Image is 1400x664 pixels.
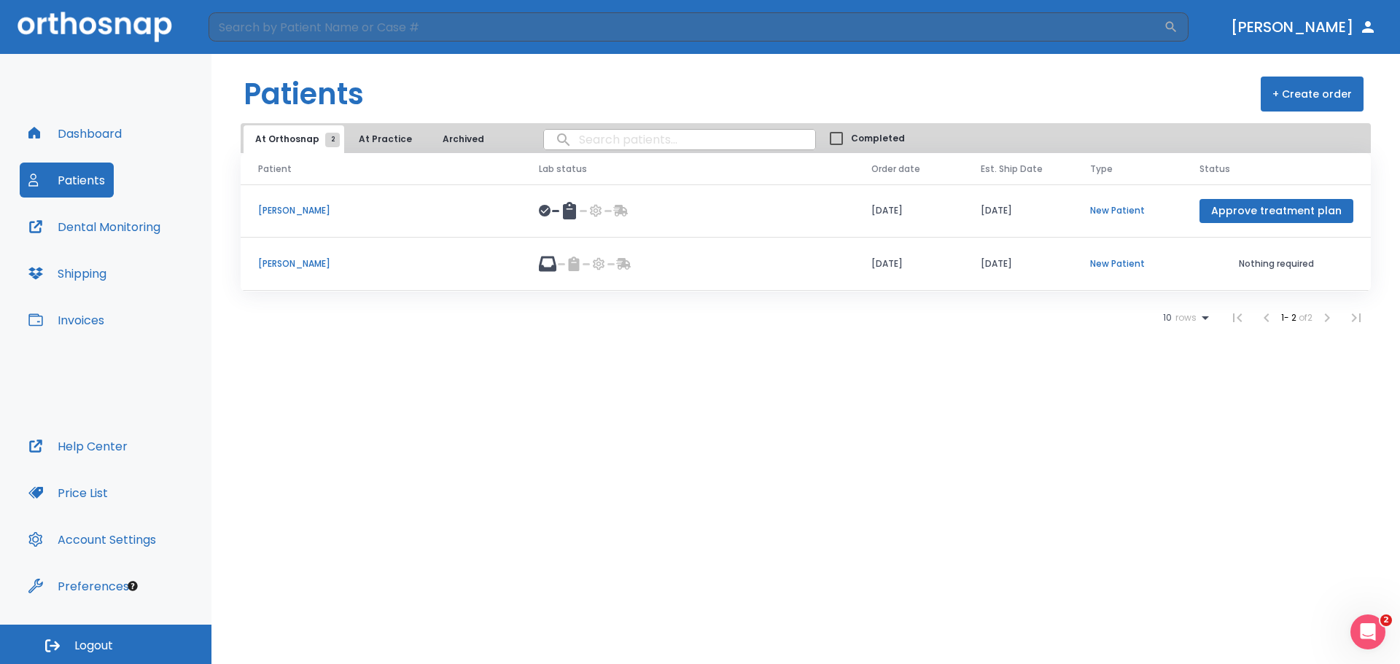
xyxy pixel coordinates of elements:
span: of 2 [1299,311,1312,324]
span: 1 - 2 [1281,311,1299,324]
h1: Patients [244,72,364,116]
p: New Patient [1090,257,1164,270]
button: Invoices [20,302,113,337]
button: Archived [427,125,499,153]
button: Shipping [20,256,115,291]
button: Patients [20,163,114,198]
button: [PERSON_NAME] [1225,14,1382,40]
span: rows [1172,313,1197,323]
span: Logout [74,638,113,654]
button: Preferences [20,569,138,604]
span: Type [1090,163,1113,176]
input: Search by Patient Name or Case # [209,12,1164,42]
td: [DATE] [963,238,1073,291]
span: Est. Ship Date [981,163,1043,176]
span: Status [1199,163,1230,176]
span: At Orthosnap [255,133,332,146]
td: [DATE] [854,238,963,291]
p: [PERSON_NAME] [258,204,504,217]
iframe: Intercom live chat [1350,614,1385,649]
p: Nothing required [1199,257,1353,270]
button: Account Settings [20,522,165,557]
button: Dental Monitoring [20,209,169,244]
span: Patient [258,163,292,176]
p: New Patient [1090,204,1164,217]
input: search [544,125,815,154]
button: Help Center [20,429,136,464]
button: Price List [20,475,117,510]
td: [DATE] [854,184,963,238]
span: Completed [851,132,905,145]
span: Order date [871,163,920,176]
span: 2 [325,133,340,147]
button: Approve treatment plan [1199,199,1353,223]
button: At Practice [347,125,424,153]
span: Lab status [539,163,587,176]
div: Tooltip anchor [126,579,139,593]
div: tabs [244,125,502,153]
span: 2 [1380,614,1392,626]
p: [PERSON_NAME] [258,257,504,270]
button: + Create order [1261,77,1364,112]
span: 10 [1163,313,1172,323]
td: [DATE] [963,184,1073,238]
img: Orthosnap [17,12,172,42]
button: Dashboard [20,116,131,151]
